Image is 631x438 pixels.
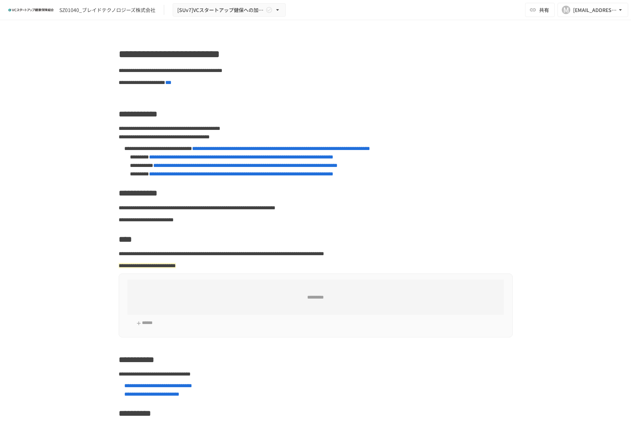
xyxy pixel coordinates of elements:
span: [SUv7]VCスタートアップ健保への加入申請手続き [177,6,264,14]
span: 共有 [539,6,549,14]
button: 共有 [525,3,555,17]
button: M[EMAIL_ADDRESS][DOMAIN_NAME] [558,3,628,17]
button: [SUv7]VCスタートアップ健保への加入申請手続き [173,3,286,17]
div: M [562,6,570,14]
div: SZ01040_ブレイドテクノロジーズ株式会社 [59,6,155,14]
img: ZDfHsVrhrXUoWEWGWYf8C4Fv4dEjYTEDCNvmL73B7ox [8,4,54,16]
div: [EMAIL_ADDRESS][DOMAIN_NAME] [573,6,617,14]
